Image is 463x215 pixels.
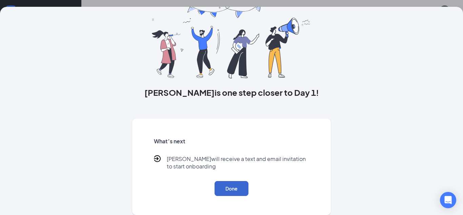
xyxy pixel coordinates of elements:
img: you are all set [152,2,311,78]
h5: What’s next [154,138,309,145]
div: Open Intercom Messenger [440,192,456,208]
button: Done [215,181,248,196]
p: [PERSON_NAME] will receive a text and email invitation to start onboarding [167,155,309,170]
h3: [PERSON_NAME] is one step closer to Day 1! [132,87,331,98]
